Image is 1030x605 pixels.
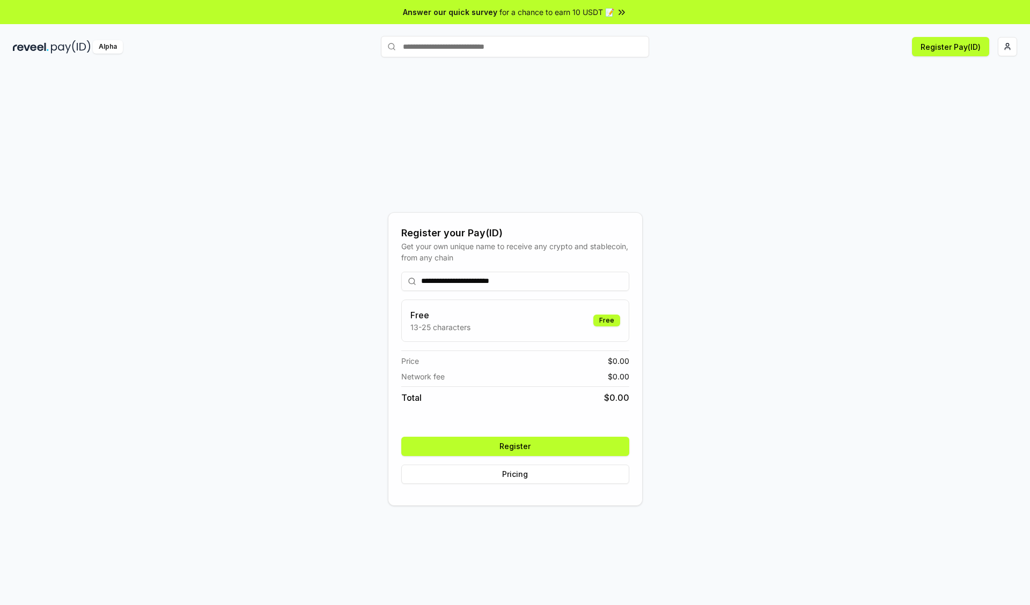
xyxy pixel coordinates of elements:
[593,315,620,326] div: Free
[13,40,49,54] img: reveel_dark
[401,241,629,263] div: Get your own unique name to receive any crypto and stablecoin, from any chain
[401,465,629,484] button: Pricing
[93,40,123,54] div: Alpha
[912,37,989,56] button: Register Pay(ID)
[403,6,497,18] span: Answer our quick survey
[401,437,629,456] button: Register
[608,355,629,367] span: $ 0.00
[401,226,629,241] div: Register your Pay(ID)
[410,309,470,322] h3: Free
[499,6,614,18] span: for a chance to earn 10 USDT 📝
[401,355,419,367] span: Price
[401,391,422,404] span: Total
[410,322,470,333] p: 13-25 characters
[51,40,91,54] img: pay_id
[401,371,445,382] span: Network fee
[604,391,629,404] span: $ 0.00
[608,371,629,382] span: $ 0.00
